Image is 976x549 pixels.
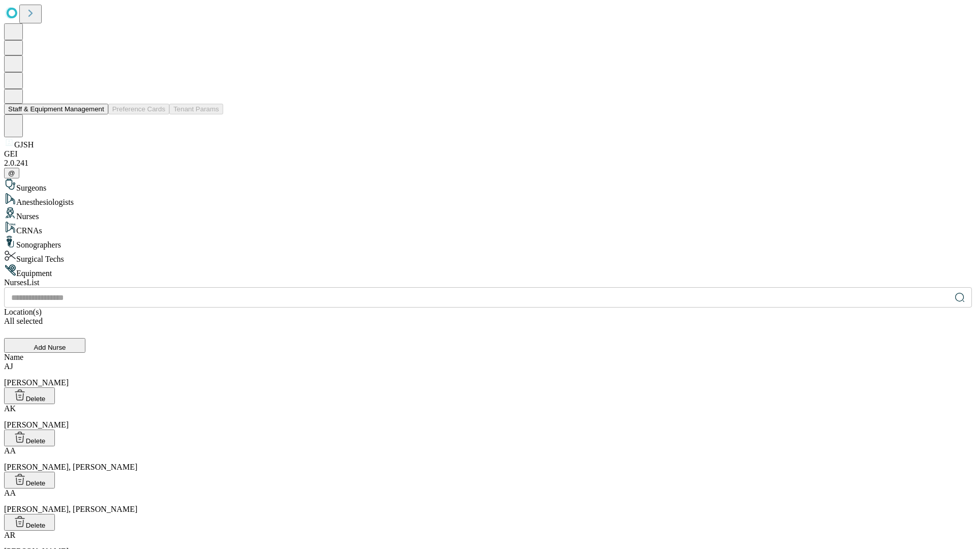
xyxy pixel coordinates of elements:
button: Add Nurse [4,338,85,353]
div: Nurses List [4,278,972,287]
span: AK [4,404,16,413]
button: Preference Cards [108,104,169,114]
div: 2.0.241 [4,159,972,168]
span: Delete [26,395,46,403]
span: Location(s) [4,308,42,316]
button: Delete [4,472,55,489]
span: Delete [26,479,46,487]
div: Name [4,353,972,362]
div: [PERSON_NAME], [PERSON_NAME] [4,446,972,472]
div: Sonographers [4,235,972,250]
span: AJ [4,362,13,371]
div: Anesthesiologists [4,193,972,207]
div: All selected [4,317,972,326]
div: [PERSON_NAME] [4,362,972,387]
button: Staff & Equipment Management [4,104,108,114]
button: Delete [4,387,55,404]
div: CRNAs [4,221,972,235]
div: Nurses [4,207,972,221]
button: @ [4,168,19,178]
div: Equipment [4,264,972,278]
span: GJSH [14,140,34,149]
button: Delete [4,430,55,446]
div: [PERSON_NAME] [4,404,972,430]
div: [PERSON_NAME], [PERSON_NAME] [4,489,972,514]
button: Delete [4,514,55,531]
span: Delete [26,522,46,529]
span: AA [4,489,16,497]
span: Add Nurse [34,344,66,351]
button: Tenant Params [169,104,223,114]
span: @ [8,169,15,177]
span: AR [4,531,15,539]
div: Surgical Techs [4,250,972,264]
div: Surgeons [4,178,972,193]
div: GEI [4,149,972,159]
span: Delete [26,437,46,445]
span: AA [4,446,16,455]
